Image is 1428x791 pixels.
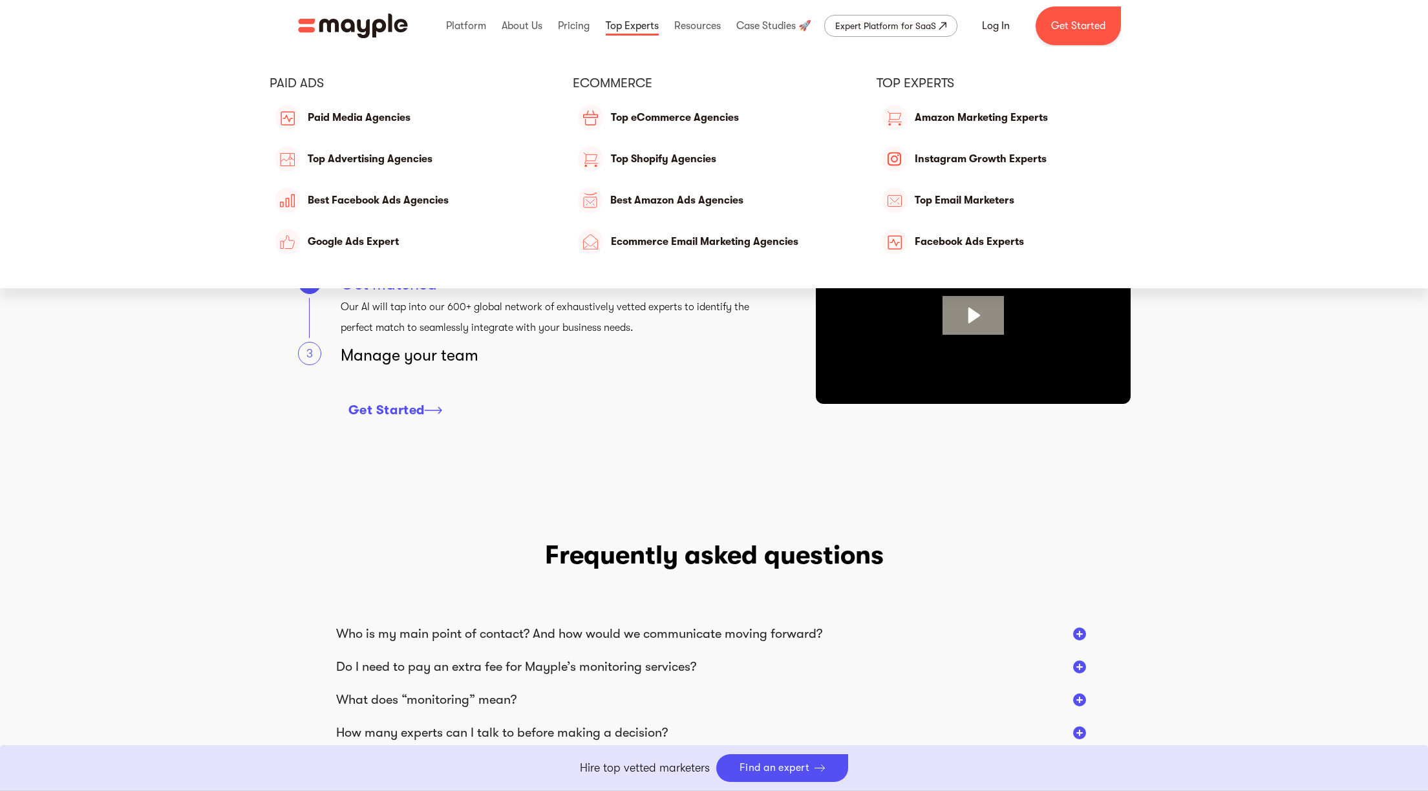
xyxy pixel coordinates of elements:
[671,5,724,47] div: Resources
[580,759,710,777] p: Hire top vetted marketers
[943,296,1004,335] button: Play Video: Mayple Demo Video- dedicated-success
[336,724,1092,741] div: How many experts can I talk to before making a decision?
[555,5,593,47] div: Pricing
[348,403,425,418] div: Get Started
[341,297,770,338] p: Our AI will tap into our 600+ global network of exhaustively vetted experts to identify the perfe...
[966,10,1025,41] a: Log In
[336,626,822,642] div: Who is my main point of contact? And how would we communicate moving forward?
[336,626,1092,642] div: Who is my main point of contact? And how would we communicate moving forward?
[270,75,552,92] div: PAID ADS
[1195,641,1428,791] iframe: Chat Widget
[498,5,546,47] div: About Us
[348,397,443,423] a: Get Started
[443,5,489,47] div: Platform
[1195,641,1428,791] div: Widget de chat
[573,75,855,92] div: eCommerce
[336,659,696,675] div: Do I need to pay an extra fee for Mayple’s monitoring services?
[835,18,936,34] div: Expert Platform for SaaS
[336,691,517,708] div: What does “monitoring” mean?
[298,14,408,38] a: home
[602,5,662,47] div: Top Experts
[298,14,408,38] img: Mayple logo
[336,659,1092,675] div: Do I need to pay an extra fee for Mayple’s monitoring services?
[298,342,321,365] div: 3
[336,540,1092,571] h2: Frequently asked questions
[336,724,668,741] div: How many experts can I talk to before making a decision?
[740,762,810,774] div: Find an expert
[336,691,1092,708] div: What does “monitoring” mean?
[824,15,957,37] a: Expert Platform for SaaS
[1036,6,1121,45] a: Get Started
[341,342,770,368] div: Manage your team
[877,75,1159,92] div: Top Experts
